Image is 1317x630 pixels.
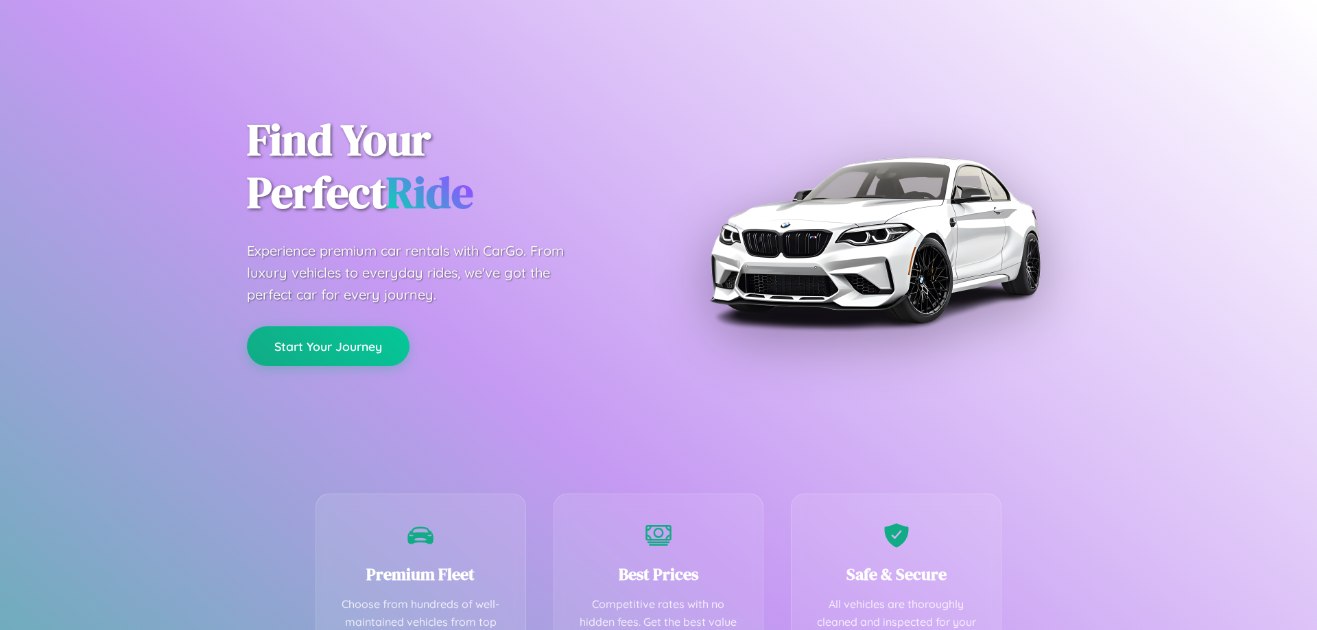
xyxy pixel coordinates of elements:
[386,162,473,222] span: Ride
[575,563,743,585] h3: Best Prices
[247,114,638,219] h1: Find Your Perfect
[812,563,980,585] h3: Safe & Secure
[247,326,410,366] button: Start Your Journey
[703,69,1046,411] img: Premium BMW car rental vehicle
[247,240,590,306] p: Experience premium car rentals with CarGo. From luxury vehicles to everyday rides, we've got the ...
[337,563,505,585] h3: Premium Fleet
